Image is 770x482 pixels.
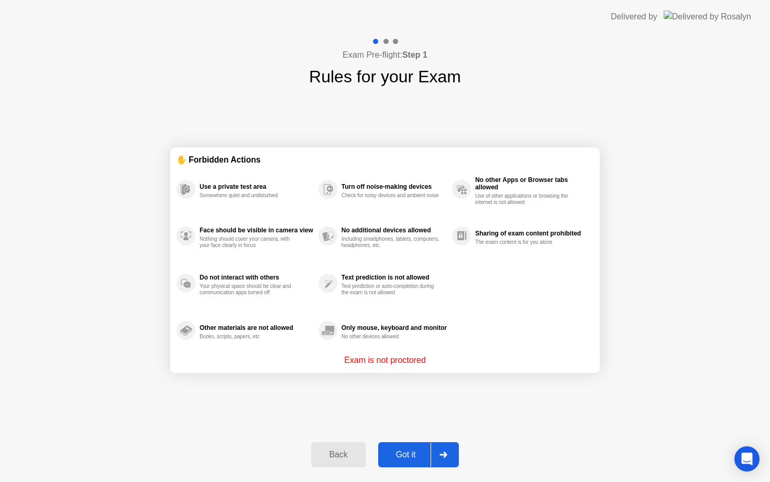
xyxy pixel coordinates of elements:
[344,354,426,367] p: Exam is not proctored
[342,183,447,190] div: Turn off noise-making devices
[402,50,427,59] b: Step 1
[342,283,441,296] div: Text prediction or auto-completion during the exam is not allowed
[734,446,760,472] div: Open Intercom Messenger
[200,283,299,296] div: Your physical space should be clear and communication apps turned off
[309,64,461,89] h1: Rules for your Exam
[200,192,299,199] div: Somewhere quiet and undisturbed
[177,154,593,166] div: ✋ Forbidden Actions
[475,193,574,206] div: Use of other applications or browsing the internet is not allowed
[200,227,313,234] div: Face should be visible in camera view
[381,450,431,459] div: Got it
[200,183,313,190] div: Use a private test area
[378,442,459,467] button: Got it
[200,334,299,340] div: Books, scripts, papers, etc
[200,236,299,249] div: Nothing should cover your camera, with your face clearly in focus
[342,274,447,281] div: Text prediction is not allowed
[342,227,447,234] div: No additional devices allowed
[475,176,588,191] div: No other Apps or Browser tabs allowed
[342,334,441,340] div: No other devices allowed
[343,49,427,61] h4: Exam Pre-flight:
[311,442,365,467] button: Back
[475,239,574,245] div: The exam content is for you alone
[342,236,441,249] div: Including smartphones, tablets, computers, headphones, etc.
[664,10,751,23] img: Delivered by Rosalyn
[200,274,313,281] div: Do not interact with others
[475,230,588,237] div: Sharing of exam content prohibited
[200,324,313,331] div: Other materials are not allowed
[342,192,441,199] div: Check for noisy devices and ambient noise
[314,450,362,459] div: Back
[342,324,447,331] div: Only mouse, keyboard and monitor
[611,10,657,23] div: Delivered by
